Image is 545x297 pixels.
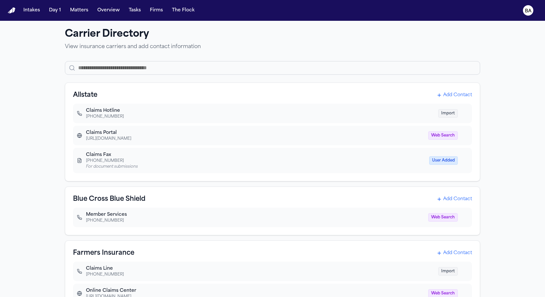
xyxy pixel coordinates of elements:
[437,92,472,98] button: Add Contact
[525,9,532,13] text: BA
[67,5,91,16] button: Matters
[86,108,434,114] div: Claims Hotline
[86,136,424,141] div: [URL][DOMAIN_NAME]
[428,213,458,222] span: Web Search
[95,5,122,16] button: Overview
[86,158,425,163] div: [PHONE_NUMBER]
[73,91,97,100] h3: Allstate
[147,5,165,16] button: Firms
[86,152,425,158] div: Claims Fax
[86,130,424,136] div: Claims Portal
[86,218,424,223] div: [PHONE_NUMBER]
[8,7,16,14] a: Home
[429,156,458,165] span: User Added
[86,288,424,294] div: Online Claims Center
[86,272,434,277] div: [PHONE_NUMBER]
[438,109,458,118] span: Import
[86,212,424,218] div: Member Services
[437,196,472,202] button: Add Contact
[8,7,16,14] img: Finch Logo
[86,265,434,272] div: Claims Line
[438,267,458,276] span: Import
[86,114,434,119] div: [PHONE_NUMBER]
[428,131,458,140] span: Web Search
[86,164,425,169] div: For document submissions
[73,195,145,204] h3: Blue Cross Blue Shield
[65,29,480,40] h1: Carrier Directory
[437,250,472,256] button: Add Contact
[46,5,64,16] button: Day 1
[21,5,42,16] button: Intakes
[73,249,134,258] h3: Farmers Insurance
[126,5,143,16] button: Tasks
[65,43,480,51] p: View insurance carriers and add contact information
[169,5,197,16] button: The Flock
